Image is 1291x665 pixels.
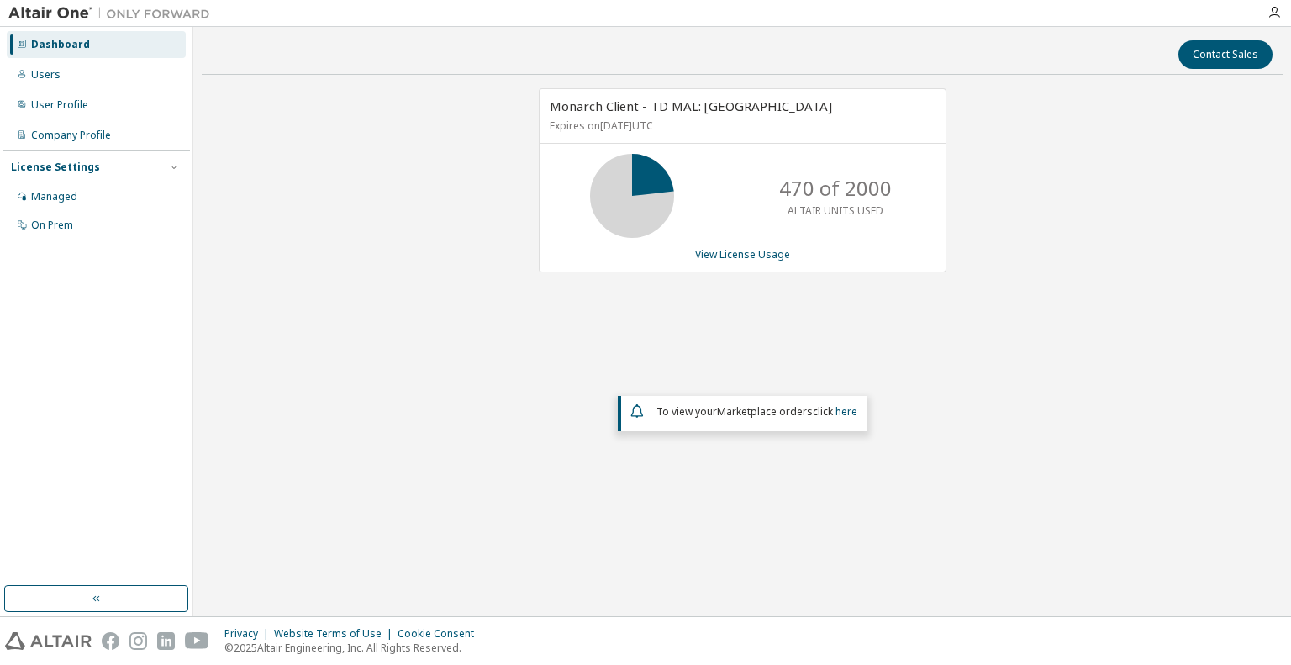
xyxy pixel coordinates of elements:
div: Privacy [224,627,274,641]
img: youtube.svg [185,632,209,650]
a: here [835,404,857,419]
div: On Prem [31,219,73,232]
div: License Settings [11,161,100,174]
div: Managed [31,190,77,203]
em: Marketplace orders [717,404,813,419]
a: View License Usage [695,247,790,261]
img: Altair One [8,5,219,22]
p: © 2025 Altair Engineering, Inc. All Rights Reserved. [224,641,484,655]
img: altair_logo.svg [5,632,92,650]
span: Monarch Client - TD MAL: [GEOGRAPHIC_DATA] [550,98,832,114]
div: User Profile [31,98,88,112]
div: Website Terms of Use [274,627,398,641]
div: Company Profile [31,129,111,142]
p: 470 of 2000 [779,174,892,203]
p: ALTAIR UNITS USED [788,203,883,218]
div: Users [31,68,61,82]
img: facebook.svg [102,632,119,650]
button: Contact Sales [1178,40,1273,69]
span: To view your click [656,404,857,419]
p: Expires on [DATE] UTC [550,119,931,133]
img: linkedin.svg [157,632,175,650]
div: Cookie Consent [398,627,484,641]
img: instagram.svg [129,632,147,650]
div: Dashboard [31,38,90,51]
